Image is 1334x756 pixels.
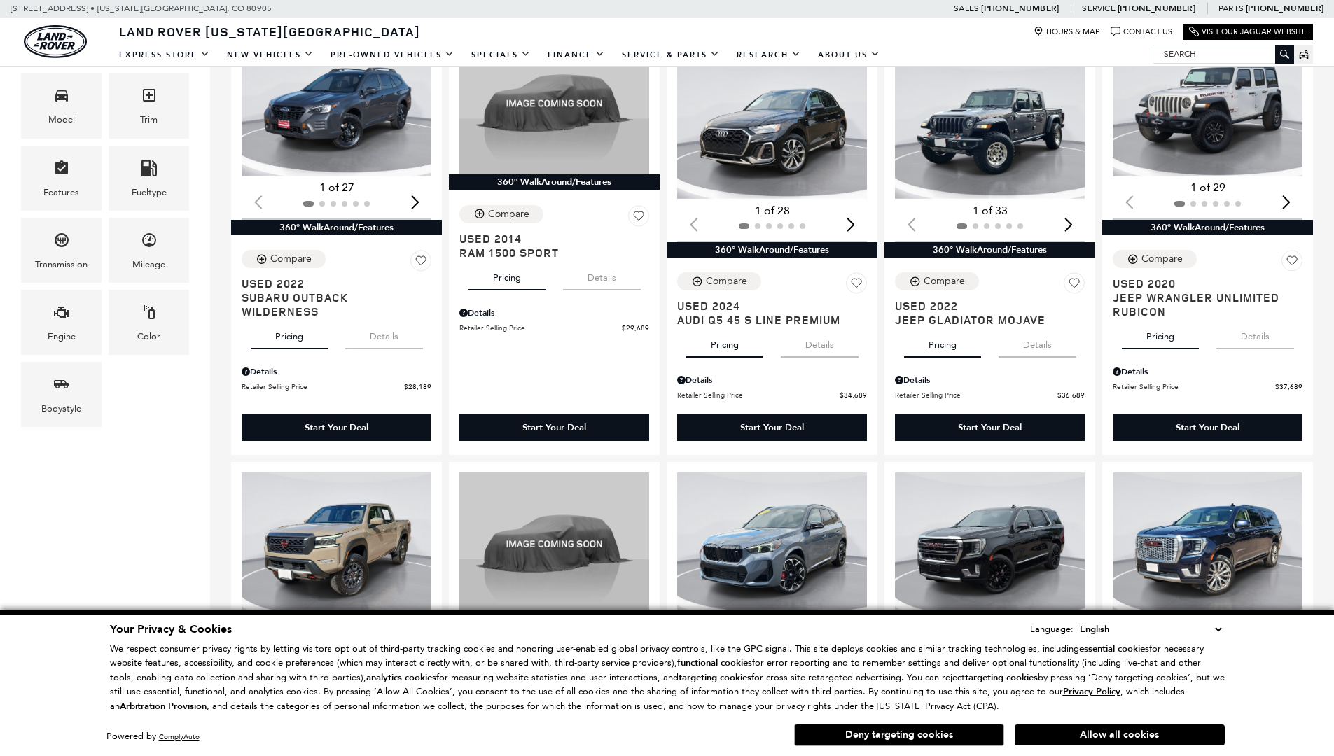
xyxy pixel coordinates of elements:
[459,246,639,260] span: Ram 1500 Sport
[463,43,539,67] a: Specials
[110,642,1225,714] p: We respect consumer privacy rights by letting visitors opt out of third-party tracking cookies an...
[728,43,810,67] a: Research
[1082,3,1115,13] span: Service
[468,260,546,290] button: pricing tab
[132,257,165,272] div: Mileage
[895,55,1087,199] img: 2022 Jeep Gladiator Mojave 1
[677,390,867,400] a: Retailer Selling Price $34,689
[1118,3,1195,14] a: [PHONE_NUMBER]
[242,381,404,392] span: Retailer Selling Price
[231,220,442,235] div: 360° WalkAround/Features
[1141,253,1183,265] div: Compare
[677,472,869,617] div: 1 / 2
[679,671,751,684] strong: targeting cookies
[270,253,312,265] div: Compare
[11,3,272,13] a: [STREET_ADDRESS] • [US_STATE][GEOGRAPHIC_DATA], CO 80905
[345,318,423,349] button: details tab
[895,472,1087,617] div: 1 / 2
[449,174,660,190] div: 360° WalkAround/Features
[242,32,433,176] div: 1 / 2
[1113,276,1302,318] a: Used 2020Jeep Wrangler Unlimited Rubicon
[366,671,436,684] strong: analytics cookies
[677,55,869,199] div: 1 / 2
[1015,724,1225,745] button: Allow all cookies
[459,414,649,441] div: Start Your Deal
[1113,32,1305,176] div: 1 / 2
[109,290,189,355] div: ColorColor
[1064,272,1085,299] button: Save Vehicle
[141,228,158,257] span: Mileage
[459,307,649,319] div: Pricing Details - Ram 1500 Sport
[884,242,1095,258] div: 360° WalkAround/Features
[141,156,158,185] span: Fueltype
[895,390,1085,400] a: Retailer Selling Price $36,689
[1122,318,1199,349] button: pricing tab
[895,390,1057,400] span: Retailer Selling Price
[924,275,965,288] div: Compare
[410,250,431,276] button: Save Vehicle
[53,372,70,401] span: Bodystyle
[242,180,431,195] div: 1 of 27
[1113,472,1305,617] img: 2021 GMC Yukon XL Denali 1
[677,414,867,441] div: Start Your Deal
[111,43,889,67] nav: Main Navigation
[109,146,189,211] div: FueltypeFueltype
[119,23,420,40] span: Land Rover [US_STATE][GEOGRAPHIC_DATA]
[667,242,877,258] div: 360° WalkAround/Features
[895,272,979,290] button: Compare Vehicle
[1153,45,1293,62] input: Search
[895,472,1087,617] img: 2023 GMC Yukon SLT 1
[132,185,167,200] div: Fueltype
[981,3,1059,14] a: [PHONE_NUMBER]
[522,421,586,434] div: Start Your Deal
[140,112,158,127] div: Trim
[459,323,622,333] span: Retailer Selling Price
[1216,318,1294,349] button: details tab
[1113,276,1292,290] span: Used 2020
[1057,390,1085,400] span: $36,689
[43,185,79,200] div: Features
[677,203,867,218] div: 1 of 28
[109,73,189,138] div: TrimTrim
[1059,209,1078,240] div: Next slide
[677,299,856,313] span: Used 2024
[242,32,433,176] img: 2022 Subaru Outback Wilderness 1
[1218,3,1244,13] span: Parts
[895,374,1085,386] div: Pricing Details - Jeep Gladiator Mojave
[242,276,431,318] a: Used 2022Subaru Outback Wilderness
[954,3,979,13] span: Sales
[21,73,102,138] div: ModelModel
[141,83,158,112] span: Trim
[242,472,433,617] img: 2024 Nissan Frontier PRO-4X 1
[110,622,232,637] span: Your Privacy & Cookies
[999,327,1076,358] button: details tab
[904,327,981,358] button: pricing tab
[677,313,856,327] span: Audi Q5 45 S line Premium
[1102,220,1313,235] div: 360° WalkAround/Features
[1113,250,1197,268] button: Compare Vehicle
[48,112,75,127] div: Model
[109,218,189,283] div: MileageMileage
[137,329,160,344] div: Color
[459,32,649,174] img: 2014 Ram 1500 Sport
[141,300,158,329] span: Color
[686,327,763,358] button: pricing tab
[159,732,200,741] a: ComplyAuto
[740,421,804,434] div: Start Your Deal
[459,205,543,223] button: Compare Vehicle
[539,43,613,67] a: Finance
[488,208,529,220] div: Compare
[111,23,429,40] a: Land Rover [US_STATE][GEOGRAPHIC_DATA]
[305,421,368,434] div: Start Your Deal
[563,260,641,290] button: details tab
[1176,421,1239,434] div: Start Your Deal
[1277,187,1295,218] div: Next slide
[41,401,81,416] div: Bodystyle
[106,732,200,741] div: Powered by
[895,299,1074,313] span: Used 2022
[242,414,431,441] div: Start Your Deal
[1079,643,1149,655] strong: essential cookies
[1076,622,1225,637] select: Language Select
[1113,414,1302,441] div: Start Your Deal
[706,275,747,288] div: Compare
